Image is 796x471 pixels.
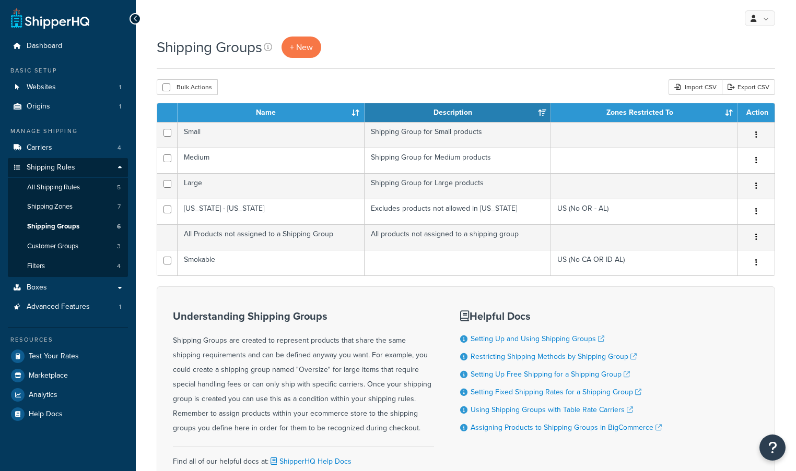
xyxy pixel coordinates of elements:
a: Setting Fixed Shipping Rates for a Shipping Group [471,387,641,397]
span: Shipping Rules [27,163,75,172]
a: Using Shipping Groups with Table Rate Carriers [471,404,633,415]
span: 4 [117,262,121,271]
div: Basic Setup [8,66,128,75]
li: Carriers [8,138,128,158]
th: Name: activate to sort column ascending [178,103,365,122]
a: Shipping Rules [8,158,128,177]
li: Websites [8,78,128,97]
a: All Shipping Rules 5 [8,178,128,197]
span: Customer Groups [27,242,78,251]
a: Dashboard [8,37,128,56]
span: Analytics [29,391,57,400]
a: Analytics [8,385,128,404]
span: Advanced Features [27,303,90,311]
th: Zones Restricted To: activate to sort column ascending [551,103,738,122]
span: Test Your Rates [29,352,79,361]
span: 4 [118,143,121,152]
td: US (No OR - AL) [551,199,738,224]
div: Manage Shipping [8,127,128,136]
span: Origins [27,102,50,111]
a: Shipping Zones 7 [8,197,128,216]
li: All Shipping Rules [8,178,128,197]
a: Marketplace [8,366,128,385]
li: Shipping Zones [8,197,128,216]
a: ShipperHQ Home [11,8,89,29]
td: Shipping Group for Large products [365,173,552,199]
td: Large [178,173,365,199]
a: Advanced Features 1 [8,297,128,317]
a: + New [282,37,321,58]
h1: Shipping Groups [157,37,262,57]
span: 7 [118,202,121,211]
td: Shipping Group for Medium products [365,148,552,173]
span: + New [290,41,313,53]
a: Export CSV [722,79,775,95]
span: 1 [119,102,121,111]
th: Action [738,103,775,122]
td: Small [178,122,365,148]
a: Restricting Shipping Methods by Shipping Group [471,351,637,362]
a: ShipperHQ Help Docs [268,456,352,467]
a: Test Your Rates [8,347,128,366]
span: Filters [27,262,45,271]
span: All Shipping Rules [27,183,80,192]
div: Import CSV [669,79,722,95]
button: Open Resource Center [759,434,786,461]
li: Shipping Rules [8,158,128,277]
a: Origins 1 [8,97,128,116]
span: 3 [117,242,121,251]
span: Websites [27,83,56,92]
li: Filters [8,257,128,276]
span: Boxes [27,283,47,292]
a: Setting Up and Using Shipping Groups [471,333,604,344]
th: Description: activate to sort column ascending [365,103,552,122]
td: Excludes products not allowed in [US_STATE] [365,199,552,224]
td: All Products not assigned to a Shipping Group [178,224,365,250]
span: Dashboard [27,42,62,51]
li: Advanced Features [8,297,128,317]
li: Customer Groups [8,237,128,256]
a: Websites 1 [8,78,128,97]
td: US (No CA OR ID AL) [551,250,738,275]
a: Help Docs [8,405,128,424]
span: 6 [117,222,121,231]
span: Shipping Zones [27,202,73,211]
a: Shipping Groups 6 [8,217,128,236]
td: All products not assigned to a shipping group [365,224,552,250]
span: Help Docs [29,410,63,419]
div: Shipping Groups are created to represent products that share the same shipping requirements and c... [173,310,434,436]
span: 1 [119,83,121,92]
li: Origins [8,97,128,116]
a: Filters 4 [8,257,128,276]
span: Marketplace [29,371,68,380]
li: Shipping Groups [8,217,128,236]
h3: Helpful Docs [460,310,662,322]
a: Boxes [8,278,128,297]
div: Find all of our helpful docs at: [173,446,434,469]
td: Medium [178,148,365,173]
td: Shipping Group for Small products [365,122,552,148]
span: Shipping Groups [27,222,79,231]
h3: Understanding Shipping Groups [173,310,434,322]
a: Assigning Products to Shipping Groups in BigCommerce [471,422,662,433]
td: [US_STATE] - [US_STATE] [178,199,365,224]
a: Carriers 4 [8,138,128,158]
div: Resources [8,335,128,344]
span: Carriers [27,143,52,152]
button: Bulk Actions [157,79,218,95]
span: 1 [119,303,121,311]
td: Smokable [178,250,365,275]
a: Customer Groups 3 [8,237,128,256]
span: 5 [117,183,121,192]
a: Setting Up Free Shipping for a Shipping Group [471,369,630,380]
